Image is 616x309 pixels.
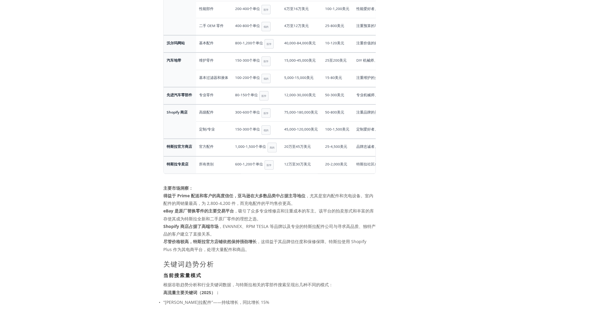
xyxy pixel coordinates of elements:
[163,290,220,295] font: 高流量主要关键词（2025）：
[163,223,376,237] font: ，EVANNEX、RPM TESLA 等品牌以及专业的特斯拉配件公司与寻求高品质、独特产品的客户建立了直接关系。
[284,92,316,97] font: 12,000-30,000美元
[199,144,214,149] font: 官方配件
[270,146,275,149] font: 高的
[284,161,311,166] font: 12万至30万美元
[235,92,258,97] font: 80-150个单位
[199,75,228,80] font: 基本过滤器和液体
[325,92,344,97] font: 50-300美元
[356,92,415,97] font: 专业机械师、车队所有者、商业用户
[235,144,266,149] font: 1,000-1,500个单位
[284,23,309,28] font: 4万至12万美元
[199,110,214,114] font: 高级配件
[284,144,311,149] font: 20万至45万美元
[167,110,188,114] font: Shopify 商店
[199,40,214,45] font: 基本配件
[163,299,269,305] font: “[PERSON_NAME]拉配件”——持续增长，同比增长 15%
[235,75,260,80] font: 100-200个单位
[356,23,415,28] font: 注重预算的车主、维修店、老年车主
[284,6,309,11] font: 6万至16万美元
[235,161,263,166] font: 600-1,200个单位
[163,208,234,214] font: eBay 是原厂替换零件的主要交易平台
[163,282,333,287] font: 根据谷歌趋势分析和行业关键词数据，与特斯拉相关的零部件搜索呈现出几种不同的模式：
[325,23,344,28] font: 25-800美元
[284,75,314,80] font: 5,000-15,000美元
[235,23,260,28] font: 400-800个单位
[325,110,344,114] font: 50-800美元
[264,77,268,80] font: 低的
[356,127,415,131] font: 定制爱好者、富裕业主、独特追求者
[284,127,318,131] font: 45,000-120,000美元
[284,40,316,45] font: 40,000-84,000美元
[264,59,268,63] font: 医学
[163,193,305,199] font: 得益于 Prime 配送和客户的高度信任，亚马逊在大多数品类中占据主导地位
[199,6,214,11] font: 性能部件
[235,58,260,63] font: 150-300个单位
[199,161,214,166] font: 所有类别
[325,144,347,149] font: 25-4,500美元
[264,25,268,28] font: 低的
[356,6,411,11] font: 性能爱好者、赛道日车手、改装者
[356,144,411,149] font: 品牌忠诚者、注重保修的新车买家
[356,161,415,166] font: 特斯拉社区成员、爱好者、知情买家
[325,6,349,11] font: 100-1,200美元
[167,144,192,149] font: 特斯拉官方商店
[163,223,218,229] font: Shopify 商店占据了高端市场
[264,128,268,132] font: 低的
[356,110,436,114] font: 注重品牌的买家、追求优质产品的人、早期采用者
[325,127,349,131] font: 100-1,500美元
[163,259,214,268] font: 关键词趋势分析
[264,8,268,11] font: 医学
[199,92,214,97] font: 专业零件
[235,40,263,45] font: 800-1,200个单位
[325,58,347,63] font: 25至200美元
[199,58,214,63] font: 维护零件
[267,163,271,167] font: 医学
[167,161,188,166] font: 特斯拉专卖店
[325,161,347,166] font: 20-2,000美元
[163,239,368,252] font: ，这得益于其品牌信任度和保修保障。特斯拉使用 Shopify Plus 作为其电商平台，处理大量配件和商品。
[356,58,410,63] font: DIY 机械师、传统车主、本地买家
[267,42,271,46] font: 医学
[235,6,260,11] font: 200-400个单位
[163,272,201,279] font: 当前搜索量模式
[163,208,374,221] font: ，吸引了众多专业维修店和注重成本的车主。该平台的拍卖形式和丰富的库存使其成为特斯拉全新和二手原厂零件的理想之选。
[235,110,260,114] font: 300-600个单位
[284,110,318,114] font: 75,000-180,000美元
[356,75,425,80] font: 注重维护的业主、节省成本者、本地购物者
[284,58,316,63] font: 15,000-45,000美元
[356,40,433,45] font: 注重价值的购物者、主流特斯拉车主、礼品买家
[199,23,224,28] font: 二手 OEM 零件
[167,40,185,45] font: 沃尔玛网站
[163,239,257,244] font: 尽管价格较高，特斯拉官方店铺依然保持强劲增长
[199,127,215,131] font: 定制/专业
[167,58,181,63] font: 汽车地带
[235,127,260,131] font: 150-300个单位
[163,185,193,191] font: 主要市场洞察：
[325,75,342,80] font: 15-80美元
[325,40,344,45] font: 10-120美元
[167,92,192,97] font: 先进汽车零部件
[261,94,266,97] font: 医学
[264,111,268,115] font: 医学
